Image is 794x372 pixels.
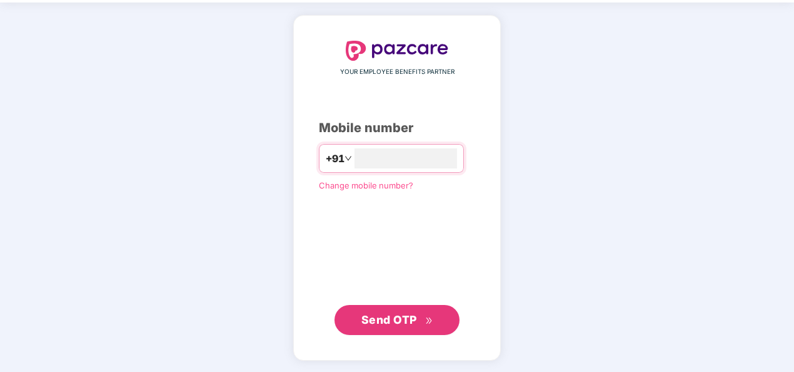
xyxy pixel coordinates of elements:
[326,151,344,167] span: +91
[344,155,352,162] span: down
[340,67,455,77] span: YOUR EMPLOYEE BENEFITS PARTNER
[361,313,417,326] span: Send OTP
[319,118,475,138] div: Mobile number
[346,41,448,61] img: logo
[425,317,433,325] span: double-right
[319,180,413,190] a: Change mobile number?
[334,305,460,335] button: Send OTPdouble-right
